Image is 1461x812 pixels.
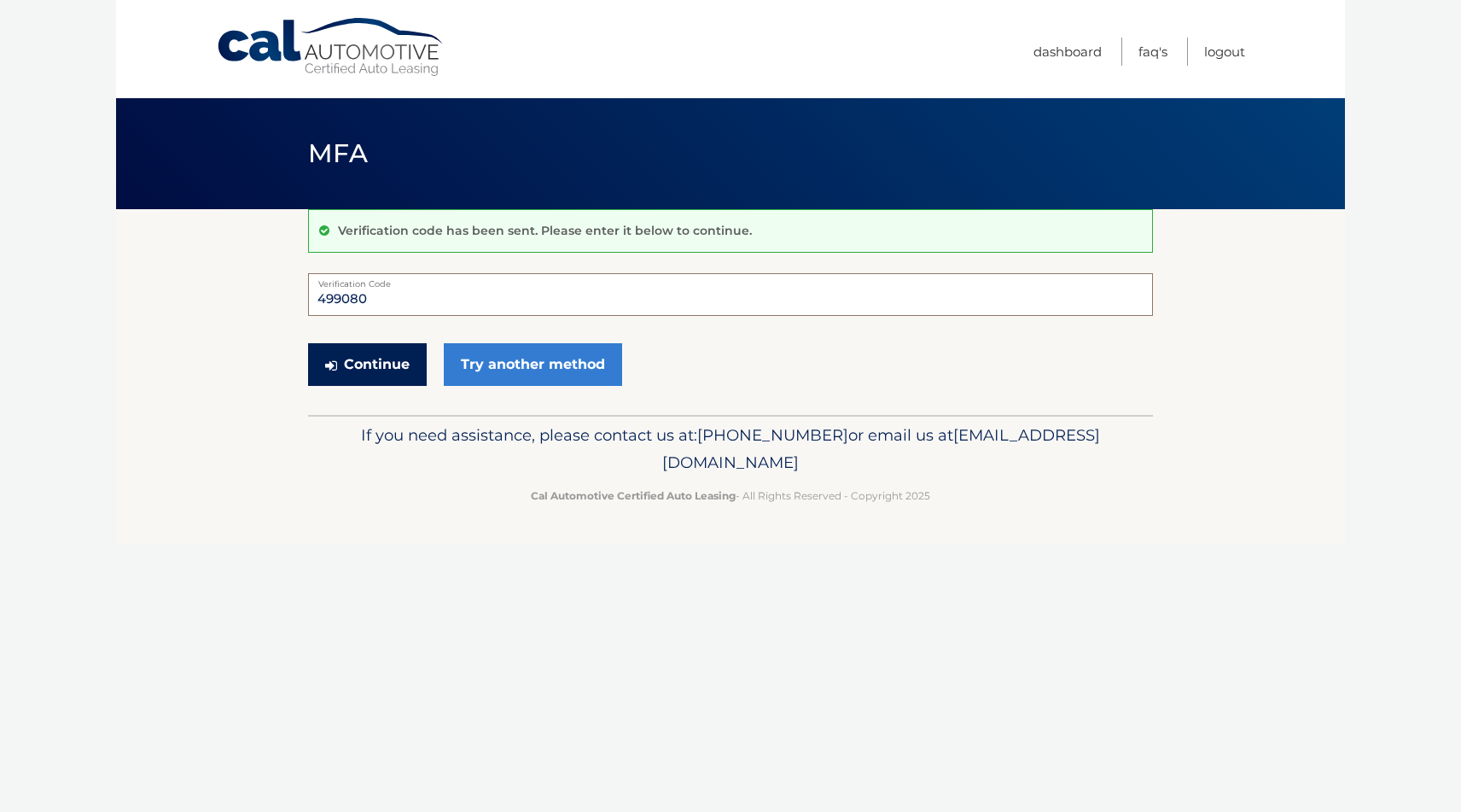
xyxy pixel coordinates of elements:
[308,273,1153,316] input: Verification Code
[697,425,848,445] span: [PHONE_NUMBER]
[308,273,1153,287] label: Verification Code
[1033,38,1102,66] a: Dashboard
[216,17,446,78] a: Cal Automotive
[1204,38,1245,66] a: Logout
[531,489,736,502] strong: Cal Automotive Certified Auto Leasing
[319,422,1142,476] p: If you need assistance, please contact us at: or email us at
[1138,38,1167,66] a: FAQ's
[662,425,1100,472] span: [EMAIL_ADDRESS][DOMAIN_NAME]
[444,343,622,386] a: Try another method
[338,223,752,238] p: Verification code has been sent. Please enter it below to continue.
[308,343,427,386] button: Continue
[319,487,1142,505] p: - All Rights Reserved - Copyright 2025
[308,137,368,169] span: MFA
